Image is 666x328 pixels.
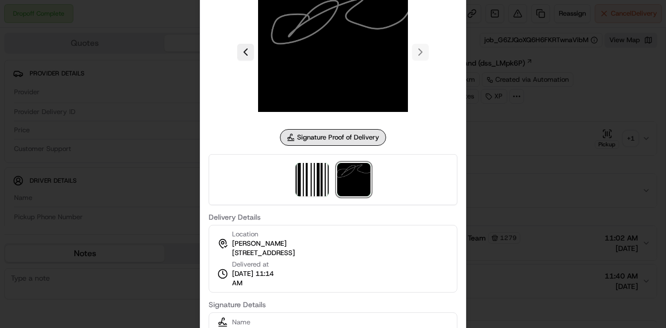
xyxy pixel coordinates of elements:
[296,163,329,196] img: barcode_scan_on_pickup image
[209,301,457,308] label: Signature Details
[209,213,457,221] label: Delivery Details
[232,230,258,239] span: Location
[232,260,280,269] span: Delivered at
[337,163,370,196] img: signature_proof_of_delivery image
[232,248,295,258] span: [STREET_ADDRESS]
[280,129,386,146] div: Signature Proof of Delivery
[232,239,287,248] span: [PERSON_NAME]
[232,269,280,288] span: [DATE] 11:14 AM
[232,318,250,327] span: Name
